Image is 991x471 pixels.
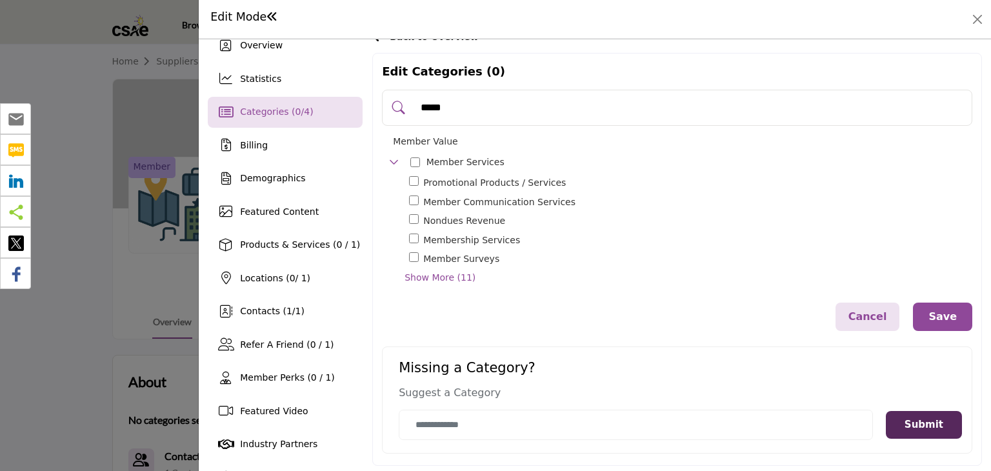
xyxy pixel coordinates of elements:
span: Featured Video [240,406,308,416]
span: Suggest a Category [399,386,501,399]
span: Survey and feedback collection services to gather insights, opinions, and feedback from associati... [423,252,499,266]
span: Featured Content [240,206,319,217]
span: Comprehensive services and support related to membership administration, database management, and... [423,234,520,247]
p: Edit Categories ( ) [382,63,505,80]
span: Services and platforms for effective communication with association members, including newsletter... [423,195,576,209]
button: Cancel [836,303,900,331]
input: Select Membership Services [409,234,419,243]
h1: Edit Mode [210,10,278,24]
input: Select Nondues Revenue [409,214,419,224]
span: Demographics [240,173,305,183]
span: Member Perks (0 / 1) [240,372,335,383]
span: 0 [290,273,295,283]
div: Toggle Category [391,175,972,285]
p: Member-focused services and support [426,155,505,169]
p: Member Value [393,135,457,148]
input: Select Member Surveys [409,252,419,262]
input: Select Promotional Products / Services [409,176,419,186]
input: Category Name [399,410,873,440]
span: Contacts ( / ) [240,306,305,316]
span: Billing [240,140,268,150]
span: Industry Partners [240,439,317,449]
button: Submit [886,411,962,439]
input: Select Member Services [410,157,420,167]
span: Overview [240,40,283,50]
span: Locations ( / 1) [240,273,310,283]
span: Strategies and services to generate additional revenue for associations through non-membership so... [423,214,505,228]
div: Toggle Category [426,155,505,170]
span: Refer A Friend (0 / 1) [240,339,334,350]
span: 0 [295,106,301,117]
input: Select Member Communication Services [409,195,419,205]
span: 0 [492,65,500,78]
span: 1 [295,306,301,316]
button: Close [968,10,986,28]
h2: Missing a Category? [399,360,956,385]
span: Back to Overview [390,32,479,42]
span: Products & Services (0 / 1) [240,239,360,250]
button: Save [913,303,972,331]
span: 4 [304,106,310,117]
div: Toggle Category [389,155,399,170]
span: Categories ( / ) [240,106,313,117]
span: Statistics [240,74,281,84]
span: 1 [286,306,292,316]
span: Show More (11) [405,271,972,285]
span: Supply of promotional products and services for branding, giveaways, and marketing campaigns targ... [423,176,566,190]
input: Search Category [414,94,966,122]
